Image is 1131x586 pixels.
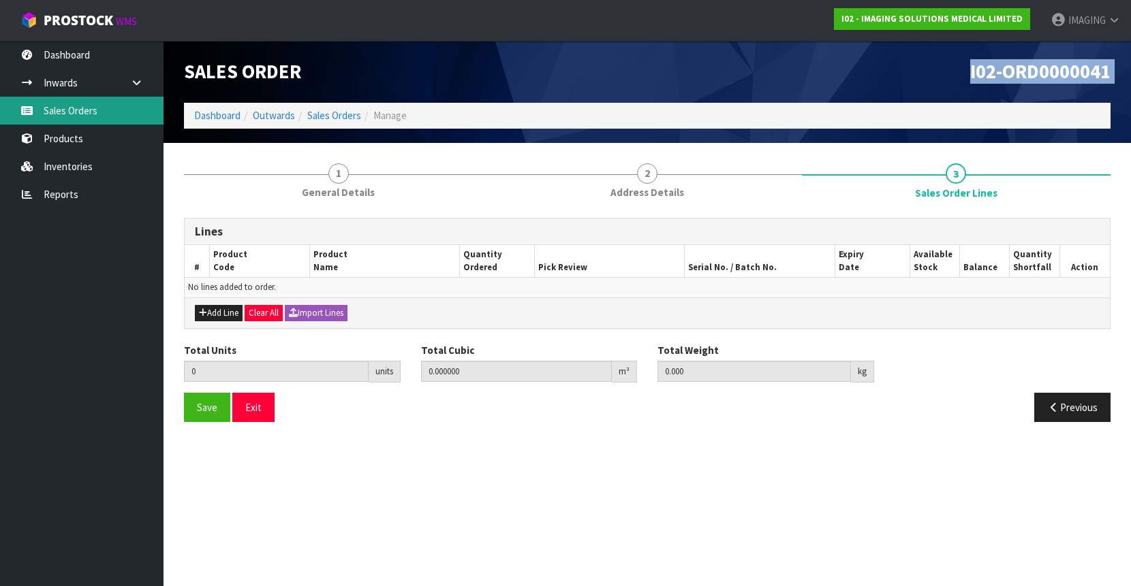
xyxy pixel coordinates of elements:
small: WMS [116,15,137,28]
input: Total Cubic [421,361,613,382]
button: Clear All [245,305,283,321]
th: Expiry Date [835,245,910,277]
img: cube-alt.png [20,12,37,29]
label: Total Units [184,343,236,357]
button: Save [184,393,230,422]
th: Product Name [309,245,459,277]
span: Manage [373,109,407,122]
input: Total Units [184,361,369,382]
span: Sales Order [184,59,301,84]
td: No lines added to order. [185,278,1110,297]
span: 3 [946,163,966,184]
th: Quantity Ordered [460,245,535,277]
a: Sales Orders [307,109,361,122]
span: Address Details [610,185,684,199]
div: units [369,361,401,382]
th: Balance [960,245,1010,277]
th: Product Code [210,245,310,277]
input: Total Weight [657,361,851,382]
span: Sales Order Lines [915,186,997,200]
span: Sales Order Lines [184,208,1111,432]
a: Outwards [253,109,295,122]
span: General Details [302,185,375,199]
a: Dashboard [194,109,241,122]
th: Available Stock [910,245,959,277]
label: Total Weight [657,343,719,357]
div: m³ [612,361,637,382]
th: Quantity Shortfall [1010,245,1059,277]
h3: Lines [195,225,1100,238]
th: Action [1059,245,1110,277]
span: I02-ORD0000041 [970,59,1111,84]
th: # [185,245,210,277]
th: Serial No. / Batch No. [685,245,835,277]
label: Total Cubic [421,343,474,357]
span: IMAGING [1068,14,1106,27]
strong: I02 - IMAGING SOLUTIONS MEDICAL LIMITED [841,13,1023,25]
button: Add Line [195,305,243,321]
th: Pick Review [535,245,685,277]
span: 2 [637,163,657,184]
span: ProStock [44,12,113,29]
div: kg [851,361,874,382]
button: Previous [1034,393,1111,422]
button: Import Lines [285,305,347,321]
span: 1 [328,163,349,184]
span: Save [197,401,217,414]
button: Exit [232,393,275,422]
